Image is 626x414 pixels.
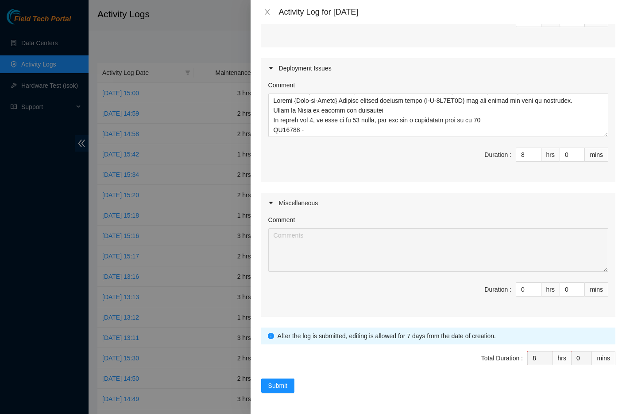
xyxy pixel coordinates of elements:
div: mins [585,148,608,162]
div: mins [585,282,608,297]
div: Activity Log for [DATE] [279,7,615,17]
div: Miscellaneous [261,193,615,213]
span: close [264,8,271,16]
div: Total Duration : [481,353,523,363]
textarea: Comment [268,94,608,137]
span: caret-right [268,66,274,71]
div: Duration : [484,285,511,294]
div: hrs [541,282,560,297]
textarea: Comment [268,228,608,272]
div: mins [592,351,615,365]
div: hrs [553,351,572,365]
div: Deployment Issues [261,58,615,78]
button: Close [261,8,274,16]
div: hrs [541,148,560,162]
label: Comment [268,80,295,90]
span: info-circle [268,333,274,339]
span: caret-right [268,200,274,206]
button: Submit [261,379,295,393]
span: Submit [268,381,288,391]
div: After the log is submitted, editing is allowed for 7 days from the date of creation. [278,331,609,341]
div: Duration : [484,150,511,160]
label: Comment [268,215,295,225]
